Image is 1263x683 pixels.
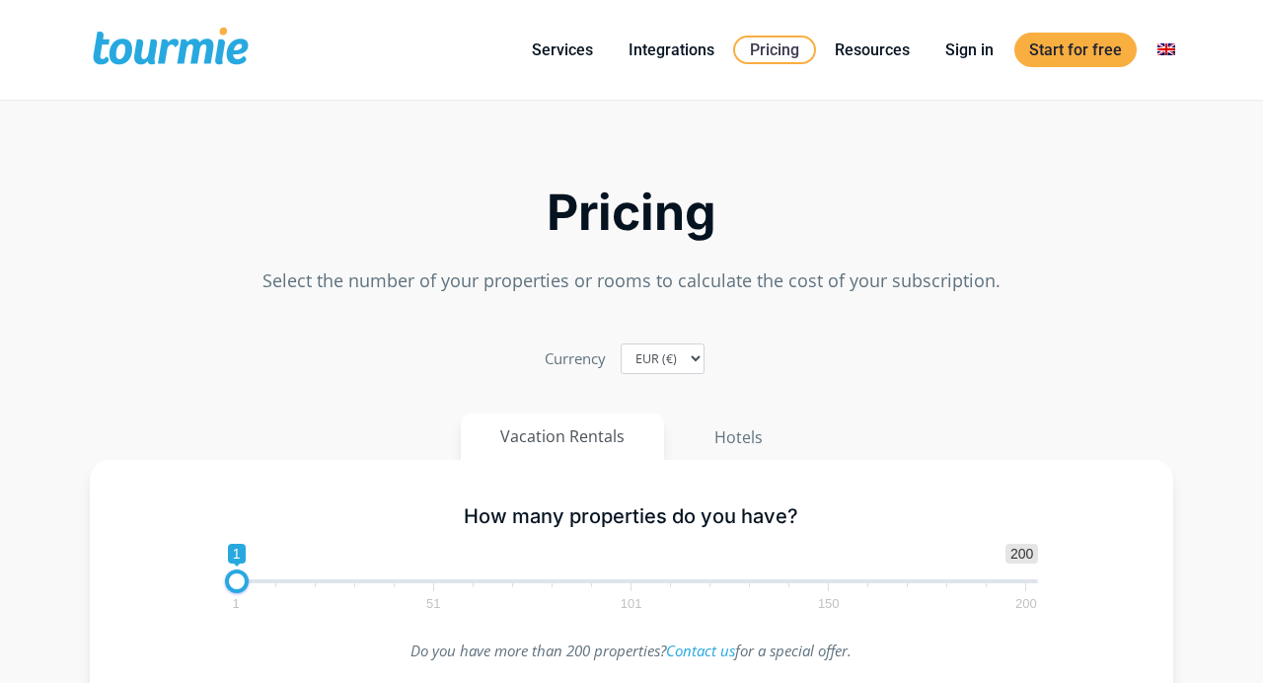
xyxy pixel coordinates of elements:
[517,38,608,62] a: Services
[820,38,925,62] a: Resources
[1012,599,1040,608] span: 200
[90,267,1173,294] p: Select the number of your properties or rooms to calculate the cost of your subscription.
[229,599,242,608] span: 1
[614,38,729,62] a: Integrations
[225,504,1039,529] h5: How many properties do you have?
[225,638,1039,664] p: Do you have more than 200 properties? for a special offer.
[1005,544,1038,564] span: 200
[461,414,664,460] button: Vacation Rentals
[618,599,645,608] span: 101
[1143,38,1190,62] a: Switch to
[1014,33,1137,67] a: Start for free
[733,36,816,64] a: Pricing
[228,544,246,564] span: 1
[423,599,443,608] span: 51
[815,599,843,608] span: 150
[930,38,1008,62] a: Sign in
[666,641,735,660] a: Contact us
[674,414,803,461] button: Hotels
[545,345,606,372] label: Currency
[90,190,1173,236] h2: Pricing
